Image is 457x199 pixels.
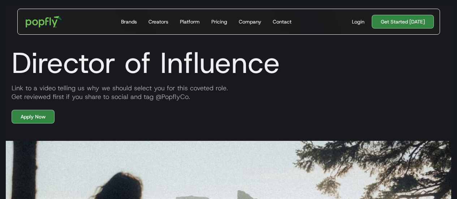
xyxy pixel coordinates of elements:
[208,9,230,34] a: Pricing
[349,18,367,25] a: Login
[352,18,365,25] div: Login
[6,46,451,80] h1: Director of Influence
[12,110,55,124] a: Apply Now
[273,18,292,25] div: Contact
[270,9,294,34] a: Contact
[211,18,227,25] div: Pricing
[236,9,264,34] a: Company
[21,11,67,33] a: home
[177,9,203,34] a: Platform
[180,18,200,25] div: Platform
[118,9,140,34] a: Brands
[372,15,434,29] a: Get Started [DATE]
[121,18,137,25] div: Brands
[148,18,168,25] div: Creators
[146,9,171,34] a: Creators
[239,18,261,25] div: Company
[6,84,451,101] div: Link to a video telling us why we should select you for this coveted role. Get reviewed first if ...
